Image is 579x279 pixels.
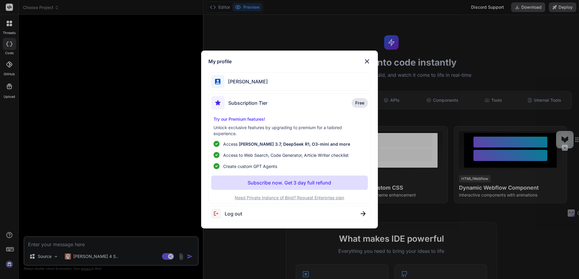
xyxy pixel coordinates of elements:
span: Access to Web Search, Code Generator, Article Writer checklist [223,152,349,158]
button: Subscribe now. Get 3 day full refund [211,175,368,190]
img: profile [215,79,221,85]
p: Need Private Instance of Bind? Request Enterprise plan [211,195,368,201]
img: close [361,211,365,216]
img: close [363,58,371,65]
span: [PERSON_NAME] 3.7, DeepSeek R1, O3-mini and more [239,141,350,147]
img: checklist [214,152,220,158]
img: checklist [214,163,220,169]
span: Log out [225,210,242,217]
p: Unlock exclusive features by upgrading to premium for a tailored experience. [214,125,366,137]
img: logout [211,209,225,219]
img: subscription [211,96,225,110]
p: Access [223,141,350,147]
span: [PERSON_NAME] [224,78,268,85]
h1: My profile [208,58,232,65]
img: checklist [214,141,220,147]
p: Subscribe now. Get 3 day full refund [248,179,331,186]
span: Subscription Tier [228,99,267,107]
span: Free [355,100,364,106]
span: Create custom GPT Agents [223,163,277,169]
p: Try our Premium features! [214,116,366,122]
